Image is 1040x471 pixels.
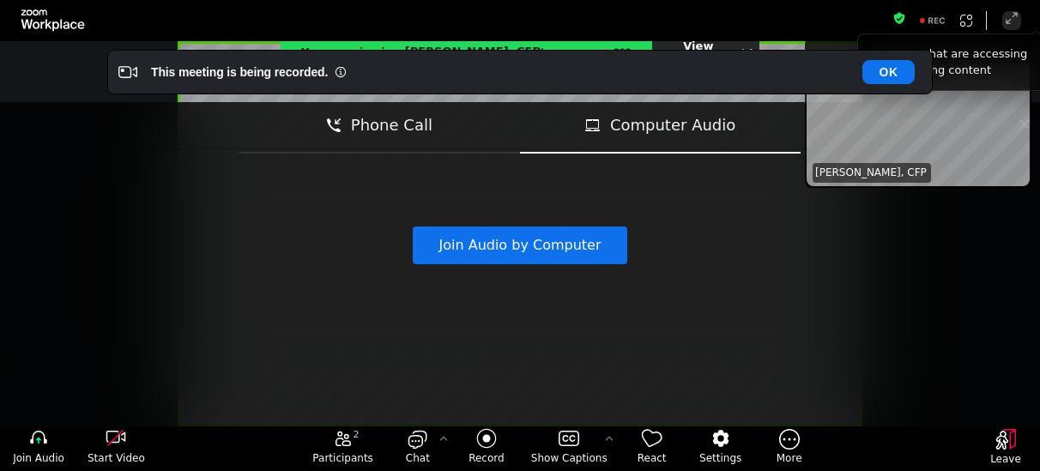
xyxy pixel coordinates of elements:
button: Show Captions [521,428,618,469]
button: OK [862,60,915,84]
button: Leave [971,429,1040,470]
span: Record [469,451,504,465]
span: More [777,451,802,465]
div: suspension-window [805,38,1031,188]
span: Phone Call [351,114,432,136]
button: Apps Accessing Content in This Meeting [957,11,976,30]
i: Information Small [335,66,347,78]
button: open the participants list pane,[2] particpants [302,428,384,469]
div: This meeting is being recorded. [151,63,328,81]
button: start my video [77,428,154,469]
span: Start Video [88,451,145,465]
button: Settings [686,428,755,469]
span: Leave [990,452,1021,466]
button: Record [452,428,521,469]
span: Participants [312,451,373,465]
span: Computer Audio [610,114,735,136]
div: Recording to cloud [912,11,953,30]
button: Chat Settings [435,428,452,450]
button: open the chat panel [384,428,452,469]
span: 2 [354,428,360,442]
span: Show Captions [531,451,608,465]
button: More options for captions, menu button [601,428,618,450]
button: React [618,428,686,469]
button: More meeting control [755,428,824,469]
span: Cloud Recording is in progress [600,42,632,61]
span: Chat [406,451,430,465]
span: Join Audio [13,451,64,465]
button: Meeting information [892,11,906,30]
span: [PERSON_NAME], CFP [815,166,927,180]
span: React [638,451,667,465]
i: Video Recording [118,63,137,82]
span: Settings [699,451,741,465]
button: Join Audio by Computer [413,226,627,264]
button: Enter Full Screen [1002,11,1021,30]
